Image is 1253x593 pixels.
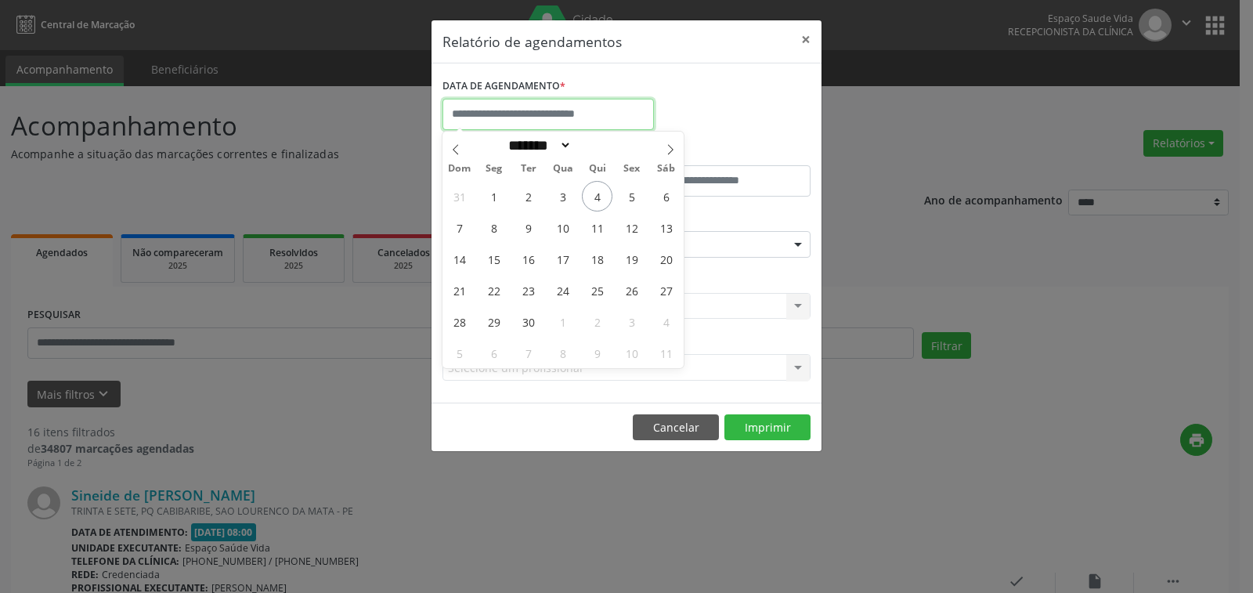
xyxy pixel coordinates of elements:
span: Outubro 4, 2025 [651,306,681,337]
span: Setembro 15, 2025 [478,244,509,274]
span: Setembro 5, 2025 [616,181,647,212]
span: Outubro 1, 2025 [547,306,578,337]
label: DATA DE AGENDAMENTO [442,74,565,99]
span: Setembro 29, 2025 [478,306,509,337]
span: Dom [442,164,477,174]
span: Outubro 3, 2025 [616,306,647,337]
span: Setembro 27, 2025 [651,275,681,306]
span: Setembro 7, 2025 [444,212,475,243]
span: Outubro 5, 2025 [444,338,475,368]
span: Setembro 26, 2025 [616,275,647,306]
span: Outubro 9, 2025 [582,338,612,368]
span: Setembro 4, 2025 [582,181,612,212]
span: Outubro 10, 2025 [616,338,647,368]
span: Qui [580,164,615,174]
input: Year [572,137,623,154]
span: Setembro 30, 2025 [513,306,543,337]
select: Month [503,137,572,154]
span: Setembro 24, 2025 [547,275,578,306]
span: Setembro 1, 2025 [478,181,509,212]
span: Setembro 10, 2025 [547,212,578,243]
span: Setembro 21, 2025 [444,275,475,306]
span: Setembro 8, 2025 [478,212,509,243]
span: Setembro 14, 2025 [444,244,475,274]
h5: Relatório de agendamentos [442,31,622,52]
span: Seg [477,164,511,174]
button: Imprimir [724,414,811,441]
span: Outubro 7, 2025 [513,338,543,368]
span: Setembro 9, 2025 [513,212,543,243]
span: Setembro 18, 2025 [582,244,612,274]
span: Setembro 11, 2025 [582,212,612,243]
span: Setembro 25, 2025 [582,275,612,306]
span: Setembro 3, 2025 [547,181,578,212]
span: Setembro 2, 2025 [513,181,543,212]
span: Setembro 19, 2025 [616,244,647,274]
span: Setembro 20, 2025 [651,244,681,274]
span: Qua [546,164,580,174]
span: Outubro 8, 2025 [547,338,578,368]
span: Sáb [649,164,684,174]
span: Setembro 28, 2025 [444,306,475,337]
span: Sex [615,164,649,174]
span: Setembro 23, 2025 [513,275,543,306]
span: Setembro 16, 2025 [513,244,543,274]
span: Setembro 12, 2025 [616,212,647,243]
span: Agosto 31, 2025 [444,181,475,212]
span: Setembro 22, 2025 [478,275,509,306]
span: Setembro 6, 2025 [651,181,681,212]
span: Outubro 2, 2025 [582,306,612,337]
button: Cancelar [633,414,719,441]
span: Setembro 13, 2025 [651,212,681,243]
button: Close [790,20,821,59]
span: Outubro 6, 2025 [478,338,509,368]
span: Ter [511,164,546,174]
label: ATÉ [630,141,811,165]
span: Outubro 11, 2025 [651,338,681,368]
span: Setembro 17, 2025 [547,244,578,274]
